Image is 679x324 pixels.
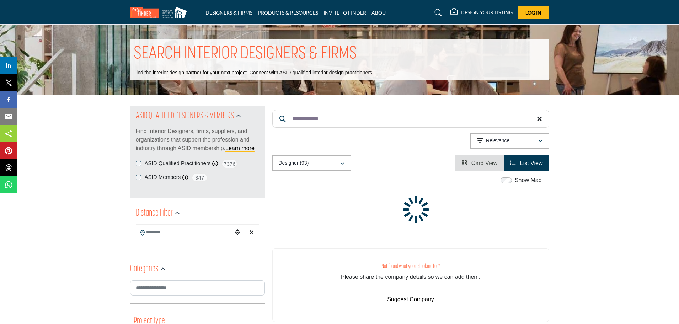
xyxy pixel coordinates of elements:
[455,155,504,171] li: Card View
[471,160,498,166] span: Card View
[515,176,542,185] label: Show Map
[518,6,549,19] button: Log In
[324,10,366,16] a: INVITE TO FINDER
[130,280,265,296] input: Search Category
[461,160,497,166] a: View Card
[225,145,255,151] a: Learn more
[136,207,173,220] h2: Distance Filter
[136,110,234,123] h2: ASID QUALIFIED DESIGNERS & MEMBERS
[134,43,357,65] h1: SEARCH INTERIOR DESIGNERS & FIRMS
[232,225,243,240] div: Choose your current location
[510,160,542,166] a: View List
[258,10,318,16] a: PRODUCTS & RESOURCES
[376,292,445,307] button: Suggest Company
[130,263,158,276] h2: Categories
[504,155,549,171] li: List View
[486,137,509,144] p: Relevance
[136,225,232,239] input: Search Location
[205,10,252,16] a: DESIGNERS & FIRMS
[520,160,543,166] span: List View
[134,69,374,76] p: Find the interior design partner for your next project. Connect with ASID-qualified interior desi...
[461,9,513,16] h5: DESIGN YOUR LISTING
[192,173,208,182] span: 347
[221,159,237,168] span: 7376
[470,133,549,149] button: Relevance
[246,225,257,240] div: Clear search location
[145,159,211,168] label: ASID Qualified Practitioners
[525,10,541,16] span: Log In
[136,127,259,153] p: Find Interior Designers, firms, suppliers, and organizations that support the profession and indu...
[145,173,181,181] label: ASID Members
[279,160,309,167] p: Designer (93)
[136,175,141,180] input: ASID Members checkbox
[341,274,480,280] span: Please share the company details so we can add them:
[130,7,191,18] img: Site Logo
[371,10,389,16] a: ABOUT
[272,110,549,128] input: Search Keyword
[136,161,141,166] input: ASID Qualified Practitioners checkbox
[287,263,535,270] h3: Not found what you're looking for?
[450,9,513,17] div: DESIGN YOUR LISTING
[272,155,351,171] button: Designer (93)
[387,296,434,302] span: Suggest Company
[428,7,447,18] a: Search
